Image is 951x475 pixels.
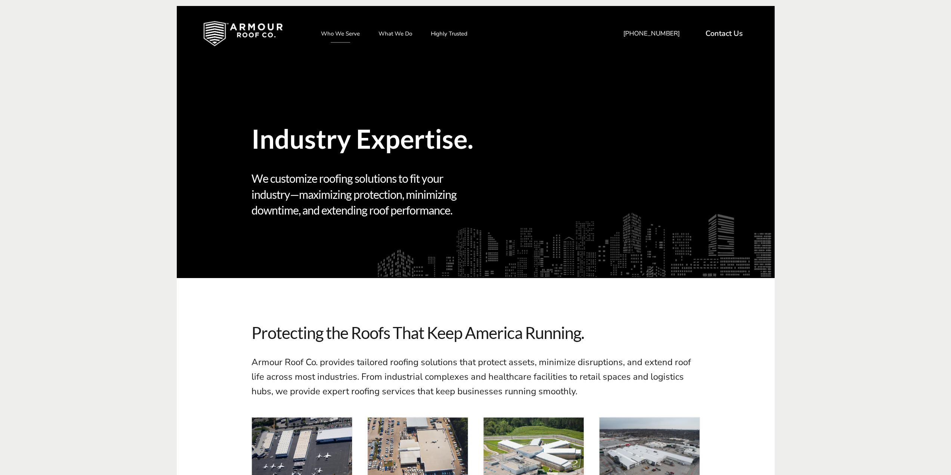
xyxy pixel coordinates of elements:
a: What We Do [371,24,420,43]
span: We customize roofing solutions to fit your industry—maximizing protection, minimizing downtime, a... [251,170,473,218]
span: Industry Expertise. [251,126,584,152]
a: Who We Serve [314,24,367,43]
img: Industrial and Commercial Roofing Company | Armour Roof Co. [191,15,294,52]
a: Contact Us [696,21,752,47]
a: Highly Trusted [423,24,475,43]
a: [PHONE_NUMBER] [617,21,686,47]
span: Armour Roof Co. provides tailored roofing solutions that protect assets, minimize disruptions, an... [251,356,691,397]
span: Protecting the Roofs That Keep America Running. [251,323,700,343]
span: Contact Us [705,30,743,37]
